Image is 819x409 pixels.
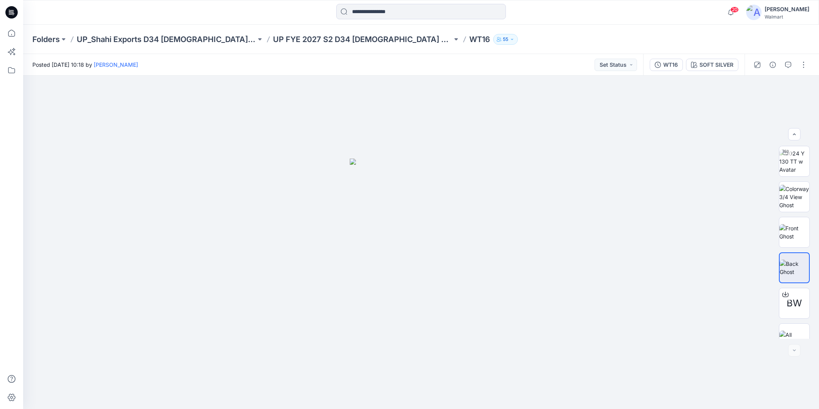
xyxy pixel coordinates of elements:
[765,5,809,14] div: [PERSON_NAME]
[779,331,809,347] img: All colorways
[767,59,779,71] button: Details
[650,59,683,71] button: WT16
[746,5,762,20] img: avatar
[730,7,739,13] span: 20
[32,61,138,69] span: Posted [DATE] 10:18 by
[503,35,508,44] p: 55
[779,224,809,240] img: Front Ghost
[779,149,809,174] img: 2024 Y 130 TT w Avatar
[77,34,256,45] a: UP_Shahi Exports D34 [DEMOGRAPHIC_DATA] Tops
[94,61,138,68] a: [PERSON_NAME]
[780,260,809,276] img: Back Ghost
[779,185,809,209] img: Colorway 3/4 View Ghost
[350,159,492,409] img: eyJhbGciOiJIUzI1NiIsImtpZCI6IjAiLCJzbHQiOiJzZXMiLCJ0eXAiOiJKV1QifQ.eyJkYXRhIjp7InR5cGUiOiJzdG9yYW...
[273,34,452,45] a: UP FYE 2027 S2 D34 [DEMOGRAPHIC_DATA] Woven Tops
[765,14,809,20] div: Walmart
[469,34,490,45] p: WT16
[32,34,60,45] a: Folders
[787,296,802,310] span: BW
[699,61,733,69] div: SOFT SILVER
[493,34,518,45] button: 55
[686,59,738,71] button: SOFT SILVER
[663,61,678,69] div: WT16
